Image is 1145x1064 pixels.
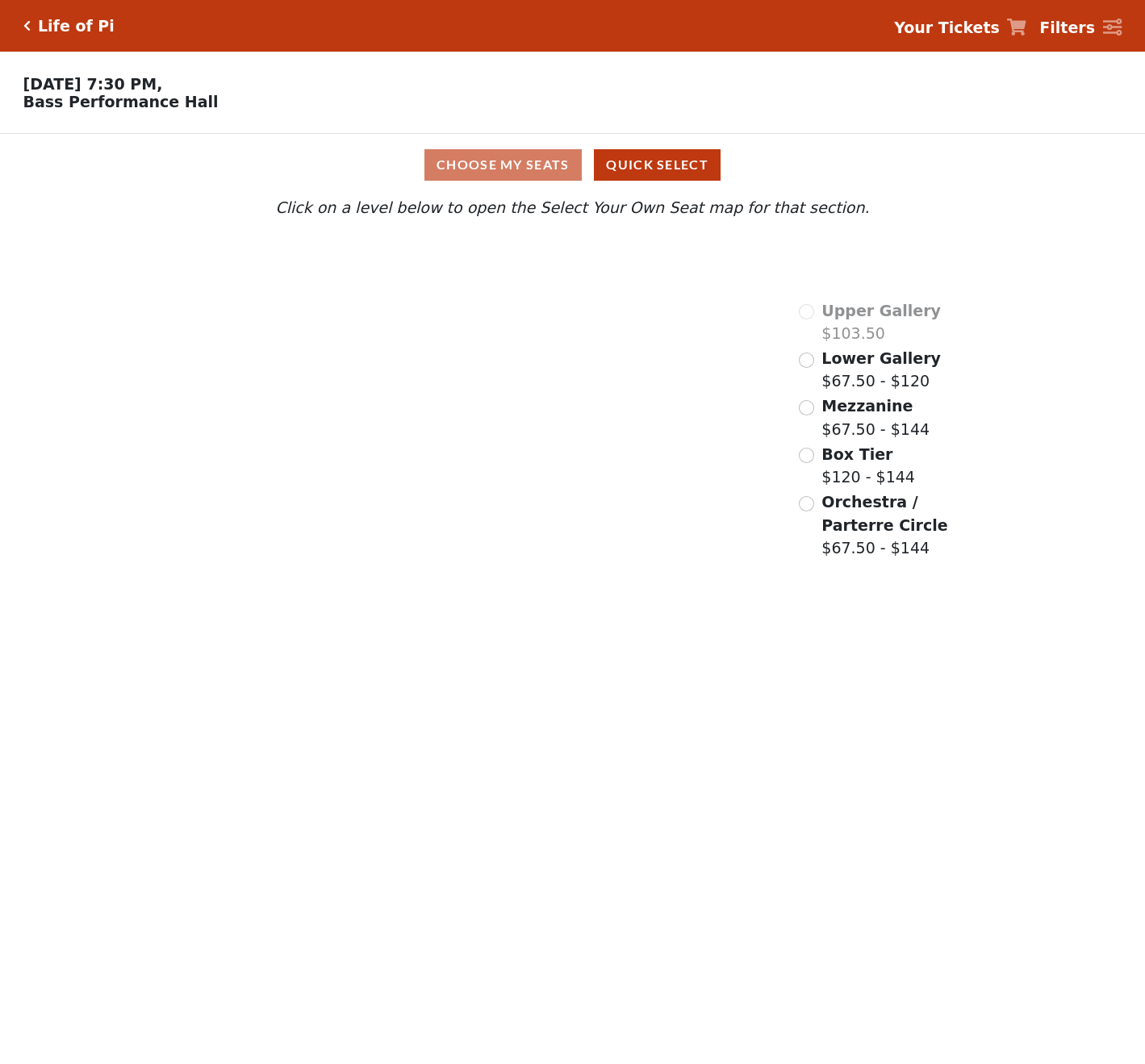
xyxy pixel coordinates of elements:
[821,493,947,534] span: Orchestra / Parterre Circle
[1039,19,1095,36] strong: Filters
[821,349,941,367] span: Lower Gallery
[155,196,991,219] p: Click on a level below to open the Select Your Own Seat map for that section.
[821,490,990,560] label: $67.50 - $144
[894,16,1026,40] a: Your Tickets
[821,347,941,393] label: $67.50 - $120
[265,245,520,307] path: Upper Gallery - Seats Available: 0
[406,458,666,615] path: Orchestra / Parterre Circle - Seats Available: 34
[821,394,930,440] label: $67.50 - $144
[894,19,1000,36] strong: Your Tickets
[594,149,721,181] button: Quick Select
[821,302,941,319] span: Upper Gallery
[23,20,31,31] a: Click here to go back to filters
[38,17,115,35] h5: Life of Pi
[821,445,892,463] span: Box Tier
[821,397,913,415] span: Mezzanine
[1039,16,1122,40] a: Filters
[821,299,941,345] label: $103.50
[821,443,915,489] label: $120 - $144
